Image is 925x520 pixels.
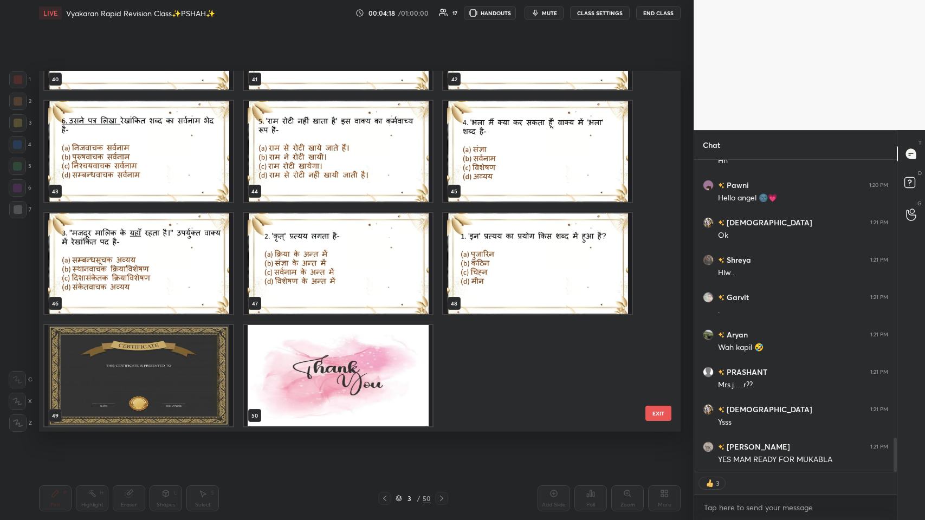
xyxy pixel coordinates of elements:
[44,213,233,314] img: 1759650443INZ6LE.pdf
[9,136,31,153] div: 4
[443,213,632,314] img: 1759650443INZ6LE.pdf
[244,213,432,314] img: 1759650443INZ6LE.pdf
[725,217,812,228] h6: [DEMOGRAPHIC_DATA]
[869,182,888,188] div: 1:20 PM
[718,230,888,241] div: Ok
[703,255,714,265] img: 43f9439cd9b342d19deb4b18f269de83.jpg
[718,155,888,166] div: Hn
[718,444,725,450] img: no-rating-badge.077c3623.svg
[39,6,62,19] div: LIVE
[718,268,888,278] div: Hlw..
[636,6,681,19] button: End Class
[870,294,888,301] div: 1:21 PM
[9,414,32,432] div: Z
[39,71,662,432] div: grid
[870,219,888,226] div: 1:21 PM
[725,366,767,378] h6: PRASHANT
[404,495,415,502] div: 3
[703,367,714,378] img: default.png
[718,380,888,391] div: Mrs.j......r??
[694,160,897,472] div: grid
[725,329,748,340] h6: Aryan
[718,220,725,226] img: no-rating-badge.077c3623.svg
[694,131,729,159] p: Chat
[718,305,888,316] div: .
[725,179,749,191] h6: Pawni
[703,217,714,228] img: 90cc04f8eb8f4c9caef74d09a2f96b62.jpg
[9,371,32,388] div: C
[66,8,215,18] h4: Vyakaran Rapid Revision Class✨PSHAH✨
[44,325,233,426] img: 1759650443INZ6LE.pdf
[718,342,888,353] div: Wah kapil 🤣
[542,9,557,17] span: mute
[703,441,714,452] img: cfb0a2f0b2ff47c386269d0bd38b1d19.jpg
[9,93,31,110] div: 2
[9,201,31,218] div: 7
[703,292,714,303] img: e35f31e61544412f9e446b98ea258c90.jpg
[570,6,630,19] button: CLASS SETTINGS
[9,179,31,197] div: 6
[9,158,31,175] div: 5
[918,169,922,177] p: D
[244,101,432,202] img: 1759650443INZ6LE.pdf
[870,257,888,263] div: 1:21 PM
[718,193,888,204] div: Hello angel 🌚💗
[244,325,432,426] img: 1759650443INZ6LE.pdf
[718,257,725,263] img: no-rating-badge.077c3623.svg
[718,417,888,428] div: Ysss
[918,139,922,147] p: T
[423,493,431,503] div: 50
[725,404,812,415] h6: [DEMOGRAPHIC_DATA]
[703,180,714,191] img: 085865dee3ba4c5baa9bf797de20702d.jpg
[718,454,888,465] div: YES MAM READY FOR MUKABLA
[725,291,749,303] h6: Garvit
[9,393,32,410] div: X
[718,407,725,413] img: no-rating-badge.077c3623.svg
[718,295,725,301] img: no-rating-badge.077c3623.svg
[718,183,725,188] img: no-rating-badge.077c3623.svg
[703,404,714,415] img: 90cc04f8eb8f4c9caef74d09a2f96b62.jpg
[443,101,632,202] img: 1759650443INZ6LE.pdf
[452,10,457,16] div: 17
[870,331,888,338] div: 1:21 PM
[725,254,751,265] h6: Shreya
[44,101,233,202] img: 1759650443INZ6LE.pdf
[9,71,31,88] div: 1
[725,441,790,452] h6: [PERSON_NAME]
[417,495,421,502] div: /
[917,199,922,207] p: G
[704,478,715,489] img: thumbs_up.png
[715,479,720,487] div: 3
[870,369,888,375] div: 1:21 PM
[645,406,671,421] button: EXIT
[718,369,725,375] img: no-rating-badge.077c3623.svg
[870,444,888,450] div: 1:21 PM
[464,6,516,19] button: HANDOUTS
[718,332,725,338] img: no-rating-badge.077c3623.svg
[870,406,888,413] div: 1:21 PM
[9,114,31,132] div: 3
[525,6,564,19] button: mute
[703,329,714,340] img: 89d8f221524a4748a19f0222a3480e4f.jpg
